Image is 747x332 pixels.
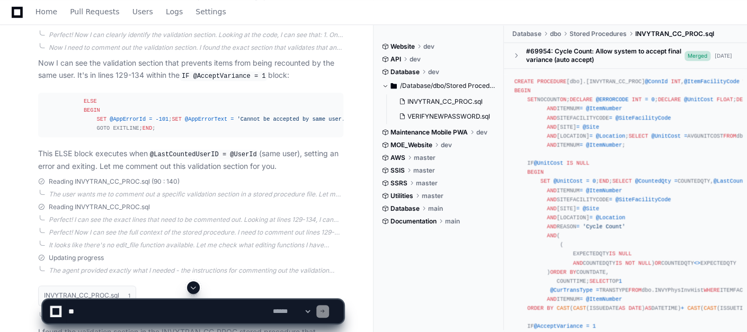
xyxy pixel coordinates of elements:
span: AND [547,196,556,203]
span: = [589,133,592,139]
span: @ItemNumber [586,187,622,194]
span: dev [441,141,452,149]
span: = [609,196,612,203]
code: @LastCountedUserID = @UserId [148,150,259,159]
span: = [645,96,648,103]
span: dev [423,42,434,51]
span: AND [573,260,583,266]
span: SET [172,116,181,122]
span: Database [512,30,541,38]
div: The agent provided exactly what I needed - the instructions for commenting out the validation sec... [49,266,343,275]
p: Now I can see the validation section that prevents items from being recounted by the same user. I... [38,57,343,82]
span: AND [547,142,556,148]
span: AWS [390,154,405,162]
span: @ItemNumber [586,142,622,148]
span: BEGIN [527,169,544,175]
span: @UnitCost [684,96,713,103]
span: @AppErrorId [110,116,146,122]
span: <> [694,260,700,266]
span: INT [632,96,642,103]
span: dbo [550,30,561,38]
span: = [589,214,592,221]
span: VERIFYNEWPASSWORD.sql [407,112,490,121]
span: Database [390,204,420,213]
span: Settings [195,8,226,15]
span: = [586,178,589,184]
span: SSIS [390,166,405,175]
span: END [599,178,609,184]
span: @Location [596,214,625,221]
span: = [149,116,152,122]
span: main [445,217,460,226]
span: AND [547,133,556,139]
span: master [413,166,435,175]
span: = [674,178,678,184]
span: @ERRORCODE [596,96,629,103]
span: AND [547,105,556,112]
span: master [422,192,443,200]
span: @SiteFacilityCode [616,196,671,203]
span: CREATE [514,78,534,85]
span: Stored Procedures [570,30,627,38]
div: Now I need to comment out the validation section. I found the exact section that validates that a... [49,43,343,52]
span: @ConnId [645,78,668,85]
button: VERIFYNEWPASSWORD.sql [395,109,490,124]
span: 1 [619,278,622,284]
div: Perfect! Now I can clearly identify the validation section. Looking at the code, I can see that: ... [49,31,343,39]
span: BEGIN [514,87,531,94]
span: IS [566,160,573,166]
span: BY [570,269,576,275]
span: = [576,205,580,212]
span: /Database/dbo/Stored Procedures [400,82,496,90]
span: SET [527,96,537,103]
span: Maintenance Mobile PWA [390,128,468,137]
span: AND [547,223,556,230]
span: @UnitCost [534,160,563,166]
span: @UnitCost [554,178,583,184]
span: Updating progress [49,254,104,262]
span: 'Cannot be accepted by same user.' [237,116,348,122]
span: AND [547,187,556,194]
span: IS [609,250,615,257]
span: AND [547,115,556,121]
span: master [416,179,438,187]
span: Home [35,8,57,15]
span: Users [132,8,153,15]
span: @Site [583,124,599,130]
span: Website [390,42,415,51]
div: Perfect! I can see the exact lines that need to be commented out. Looking at lines 129-134, I can... [49,216,343,224]
div: It looks like there's no edit_file function available. Let me check what editing functions I have... [49,241,343,249]
span: MOE_Website [390,141,432,149]
span: PROCEDURE [537,78,566,85]
span: main [428,204,443,213]
span: INT [671,78,680,85]
span: FLOAT [717,96,733,103]
span: SELECT [589,278,609,284]
span: Pull Requests [70,8,119,15]
span: = [576,124,580,130]
code: IF @AcceptVariance = 1 [180,71,268,81]
span: SELECT [628,133,648,139]
button: /Database/dbo/Stored Procedures [382,77,496,94]
span: @ItemFacilityCode [684,78,740,85]
span: AND [547,205,556,212]
span: NOT NULL [625,260,651,266]
span: ELSE [84,98,97,104]
svg: Directory [390,79,397,92]
span: dev [476,128,487,137]
span: SELECT [612,178,632,184]
span: = [576,223,580,230]
span: 0 [652,96,655,103]
span: = [684,133,687,139]
span: OR [655,260,661,266]
span: @Location [596,133,625,139]
span: Database [390,68,420,76]
div: #69954: Cycle Count: Allow system to accept final variance (auto accept) [526,47,684,64]
span: = [580,105,583,112]
span: ORDER [550,269,566,275]
span: BEGIN [84,107,100,113]
span: Utilities [390,192,413,200]
span: SET [97,116,106,122]
span: master [414,154,435,162]
span: @SiteFacilityCode [616,115,671,121]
